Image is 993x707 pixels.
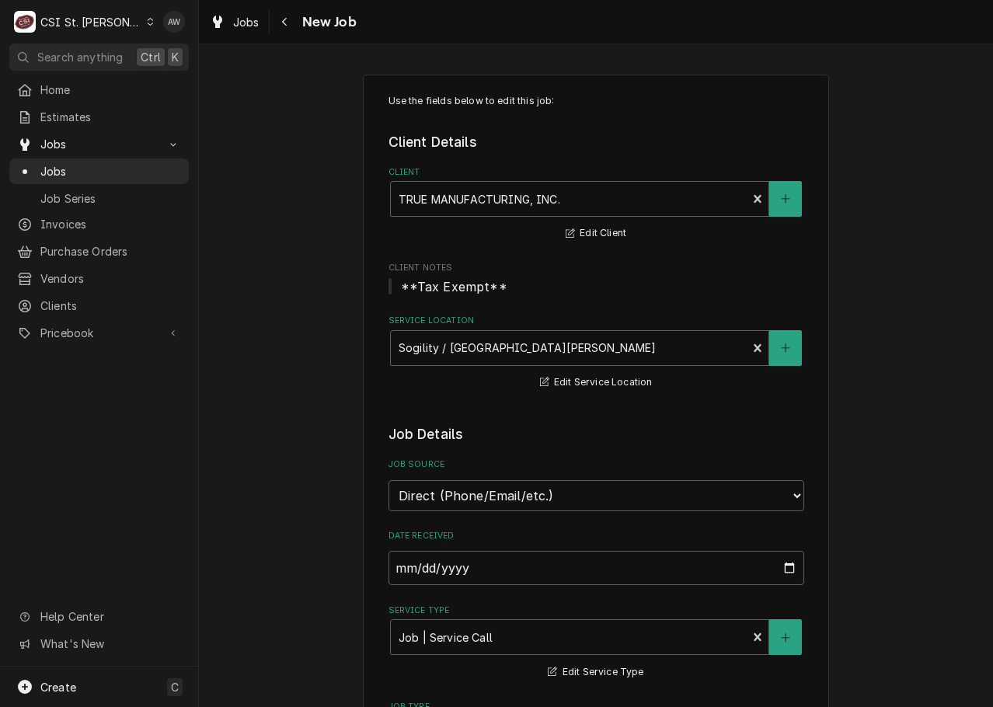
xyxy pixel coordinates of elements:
[40,216,181,232] span: Invoices
[172,49,179,65] span: K
[388,530,804,585] div: Date Received
[40,136,158,152] span: Jobs
[40,681,76,694] span: Create
[37,49,123,65] span: Search anything
[769,330,802,366] button: Create New Location
[388,277,804,296] span: Client Notes
[9,211,189,237] a: Invoices
[388,458,804,471] label: Job Source
[388,551,804,585] input: yyyy-mm-dd
[40,325,158,341] span: Pricebook
[388,94,804,108] p: Use the fields below to edit this job:
[40,163,181,179] span: Jobs
[769,619,802,655] button: Create New Service
[9,44,189,71] button: Search anythingCtrlK
[545,663,646,682] button: Edit Service Type
[141,49,161,65] span: Ctrl
[9,239,189,264] a: Purchase Orders
[40,636,179,652] span: What's New
[781,343,790,353] svg: Create New Location
[9,293,189,319] a: Clients
[298,12,357,33] span: New Job
[388,458,804,510] div: Job Source
[40,608,179,625] span: Help Center
[9,631,189,656] a: Go to What's New
[14,11,36,33] div: C
[9,104,189,130] a: Estimates
[538,373,655,392] button: Edit Service Location
[9,131,189,157] a: Go to Jobs
[388,262,804,274] span: Client Notes
[769,181,802,217] button: Create New Client
[40,298,181,314] span: Clients
[163,11,185,33] div: Alexandria Wilp's Avatar
[14,11,36,33] div: CSI St. Louis's Avatar
[781,193,790,204] svg: Create New Client
[9,604,189,629] a: Go to Help Center
[9,266,189,291] a: Vendors
[171,679,179,695] span: C
[388,604,804,617] label: Service Type
[40,109,181,125] span: Estimates
[40,82,181,98] span: Home
[40,243,181,259] span: Purchase Orders
[204,9,266,35] a: Jobs
[388,315,804,327] label: Service Location
[563,224,629,243] button: Edit Client
[273,9,298,34] button: Navigate back
[388,166,804,179] label: Client
[388,132,804,152] legend: Client Details
[388,604,804,681] div: Service Type
[9,158,189,184] a: Jobs
[388,166,804,243] div: Client
[9,77,189,103] a: Home
[388,530,804,542] label: Date Received
[781,632,790,643] svg: Create New Service
[388,315,804,392] div: Service Location
[388,262,804,295] div: Client Notes
[9,320,189,346] a: Go to Pricebook
[163,11,185,33] div: AW
[40,14,141,30] div: CSI St. [PERSON_NAME]
[40,190,181,207] span: Job Series
[388,424,804,444] legend: Job Details
[233,14,260,30] span: Jobs
[40,270,181,287] span: Vendors
[9,186,189,211] a: Job Series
